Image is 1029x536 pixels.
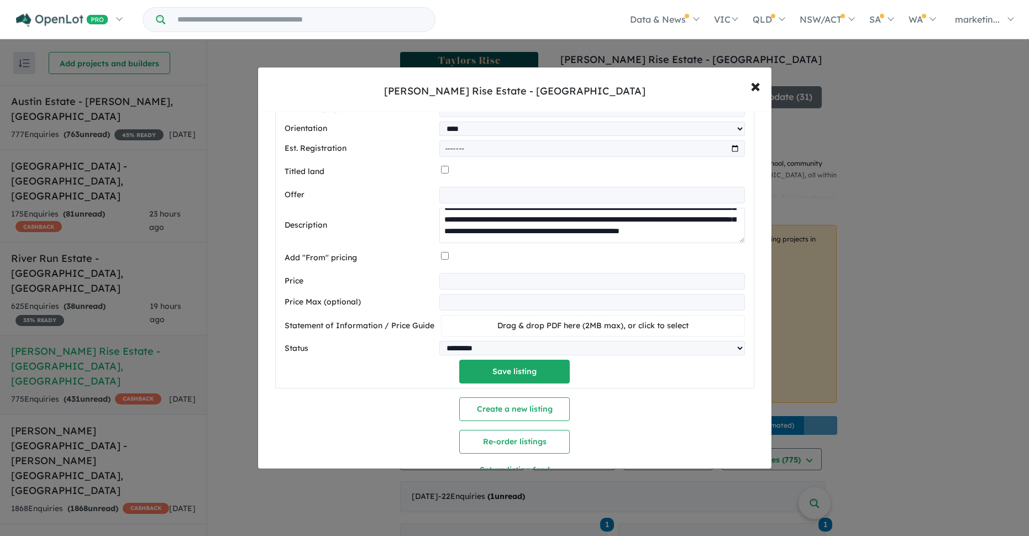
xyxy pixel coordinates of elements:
[285,275,435,288] label: Price
[16,13,108,27] img: Openlot PRO Logo White
[167,8,433,31] input: Try estate name, suburb, builder or developer
[285,188,435,202] label: Offer
[395,458,634,482] button: Set-up listing feed
[285,122,435,135] label: Orientation
[285,219,435,232] label: Description
[285,296,435,309] label: Price Max (optional)
[285,319,437,333] label: Statement of Information / Price Guide
[955,14,1000,25] span: marketin...
[285,342,435,355] label: Status
[459,430,570,454] button: Re-order listings
[384,84,645,98] div: [PERSON_NAME] Rise Estate - [GEOGRAPHIC_DATA]
[285,142,435,155] label: Est. Registration
[497,320,689,330] span: Drag & drop PDF here (2MB max), or click to select
[285,251,437,265] label: Add "From" pricing
[285,165,437,178] label: Titled land
[750,73,760,97] span: ×
[459,360,570,383] button: Save listing
[459,397,570,421] button: Create a new listing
